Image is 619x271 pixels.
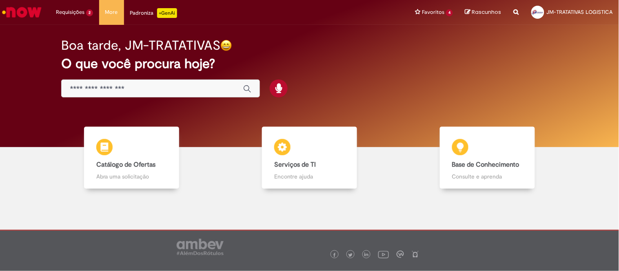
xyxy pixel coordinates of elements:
img: logo_footer_linkedin.png [364,253,368,258]
span: Favoritos [422,8,444,16]
img: logo_footer_twitter.png [348,253,353,257]
p: +GenAi [157,8,177,18]
a: Rascunhos [465,9,501,16]
span: More [105,8,118,16]
span: Requisições [56,8,84,16]
div: Padroniza [130,8,177,18]
b: Serviços de TI [274,161,316,169]
b: Catálogo de Ofertas [96,161,155,169]
a: Serviços de TI Encontre ajuda [221,127,399,189]
h2: O que você procura hoje? [61,57,557,71]
b: Base de Conhecimento [452,161,519,169]
img: logo_footer_ambev_rotulo_gray.png [177,239,224,255]
p: Abra uma solicitação [96,172,167,181]
span: 4 [446,9,453,16]
span: Rascunhos [472,8,501,16]
p: Consulte e aprenda [452,172,523,181]
img: logo_footer_youtube.png [378,249,389,260]
h2: Boa tarde, JM-TRATATIVAS [61,38,220,53]
p: Encontre ajuda [274,172,345,181]
span: 2 [86,9,93,16]
a: Catálogo de Ofertas Abra uma solicitação [43,127,221,189]
img: happy-face.png [220,40,232,51]
span: JM-TRATATIVAS LOGISTICA [547,9,613,15]
img: ServiceNow [1,4,43,20]
img: logo_footer_workplace.png [397,251,404,258]
a: Base de Conhecimento Consulte e aprenda [398,127,576,189]
img: logo_footer_facebook.png [333,253,337,257]
img: logo_footer_naosei.png [412,251,419,258]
